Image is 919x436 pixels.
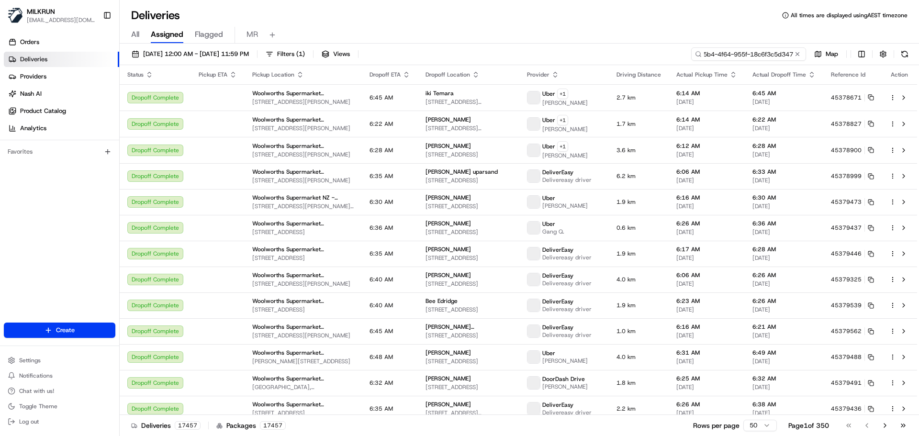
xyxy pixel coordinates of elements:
span: 6:28 AM [752,142,816,150]
span: [STREET_ADDRESS] [426,228,512,236]
span: 0.6 km [616,224,661,232]
button: Settings [4,354,115,367]
span: Actual Pickup Time [676,71,728,78]
span: 6:25 AM [676,375,737,382]
span: DeliverEasy [542,272,573,279]
span: Uber [542,116,555,124]
span: Woolworths Supermarket [GEOGRAPHIC_DATA] - [GEOGRAPHIC_DATA] [252,220,354,227]
span: 6:28 AM [370,146,393,154]
div: 17457 [175,421,201,430]
span: Nash AI [20,89,42,98]
span: 6:48 AM [370,353,393,361]
span: [DATE] [752,124,816,132]
span: 6:22 AM [752,116,816,123]
button: 45379488 [831,353,874,361]
div: 17457 [260,421,286,430]
button: MILKRUNMILKRUN[EMAIL_ADDRESS][DOMAIN_NAME] [4,4,99,27]
span: [STREET_ADDRESS] [426,177,512,184]
span: [PERSON_NAME] [426,142,471,150]
span: [DATE] [676,177,737,184]
span: Orders [20,38,39,46]
span: [DATE] [676,332,737,339]
span: 6:28 AM [752,246,816,253]
span: Gang Q. [542,228,564,235]
span: [DATE] [752,306,816,313]
span: Actual Dropoff Time [752,71,806,78]
button: Views [317,47,354,61]
span: [STREET_ADDRESS] [426,332,512,339]
button: Toggle Theme [4,400,115,413]
span: [GEOGRAPHIC_DATA], [GEOGRAPHIC_DATA] [252,383,354,391]
span: 6:06 AM [676,271,737,279]
span: [STREET_ADDRESS] [426,358,512,365]
span: 6:22 AM [370,120,393,128]
span: 4.0 km [616,276,661,283]
span: 6:30 AM [370,198,393,206]
span: Notifications [19,372,53,380]
span: 2.2 km [616,405,661,413]
a: Deliveries [4,52,119,67]
span: [STREET_ADDRESS][PERSON_NAME] [426,98,512,106]
span: Create [56,326,75,335]
span: [STREET_ADDRESS] [252,254,354,262]
span: [DATE] [676,409,737,417]
span: Dropoff ETA [370,71,401,78]
span: Woolworths Supermarket [GEOGRAPHIC_DATA] - [GEOGRAPHIC_DATA] [252,246,354,253]
a: Providers [4,69,119,84]
span: [DATE] [676,254,737,262]
span: Deliveries [20,55,47,64]
span: 2.7 km [616,94,661,101]
p: Rows per page [693,421,740,430]
button: 45379539 [831,302,874,309]
span: Log out [19,418,39,425]
span: 3.6 km [616,146,661,154]
span: 6:26 AM [752,271,816,279]
span: [PERSON_NAME] [426,194,471,201]
span: Woolworths Supermarket [GEOGRAPHIC_DATA] - [GEOGRAPHIC_DATA] [252,349,354,357]
span: 6:16 AM [676,194,737,201]
span: Delivereasy driver [542,176,592,184]
button: 45379491 [831,379,874,387]
span: [DATE] [752,202,816,210]
span: 6:38 AM [752,401,816,408]
span: Assigned [151,29,183,40]
span: [PERSON_NAME] [542,202,588,210]
span: [STREET_ADDRESS] [426,280,512,288]
button: Filters(1) [261,47,309,61]
span: [DATE] [676,151,737,158]
a: Orders [4,34,119,50]
span: [STREET_ADDRESS][PERSON_NAME] [252,151,354,158]
span: 1.9 km [616,198,661,206]
span: [STREET_ADDRESS][PERSON_NAME] [252,280,354,288]
span: Woolworths Supermarket NZ - [GEOGRAPHIC_DATA] [252,194,354,201]
span: [STREET_ADDRESS][PERSON_NAME] [426,409,512,417]
h1: Deliveries [131,8,180,23]
button: MILKRUN [27,7,55,16]
span: Provider [527,71,549,78]
input: Type to search [691,47,806,61]
span: 6:31 AM [676,349,737,357]
span: [PERSON_NAME] [426,116,471,123]
button: Log out [4,415,115,428]
img: MILKRUN [8,8,23,23]
span: [STREET_ADDRESS][PERSON_NAME] [252,98,354,106]
span: DeliverEasy [542,298,573,305]
span: 6:40 AM [370,276,393,283]
span: Driving Distance [616,71,661,78]
span: 6:32 AM [370,379,393,387]
span: 1.8 km [616,379,661,387]
button: +1 [557,115,568,125]
span: [STREET_ADDRESS] [426,383,512,391]
span: [DATE] [752,177,816,184]
span: 6:45 AM [370,327,393,335]
button: Create [4,323,115,338]
button: +1 [557,141,568,152]
span: [DATE] [752,228,816,236]
span: iki Temara [426,89,454,97]
span: 6:33 AM [752,168,816,176]
div: Favorites [4,144,115,159]
span: Woolworths Supermarket [GEOGRAPHIC_DATA] - [GEOGRAPHIC_DATA] [252,297,354,305]
span: [DATE] [676,98,737,106]
span: [PERSON_NAME] [542,357,588,365]
button: +1 [557,89,568,99]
